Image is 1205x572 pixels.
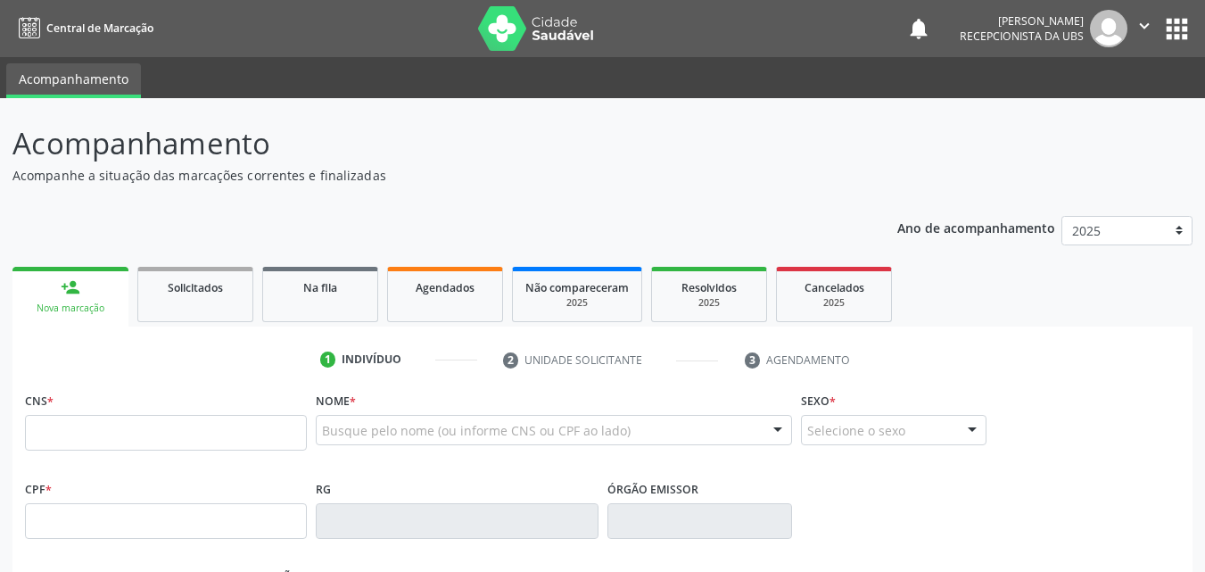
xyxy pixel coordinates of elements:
[320,352,336,368] div: 1
[1161,13,1193,45] button: apps
[316,476,331,503] label: RG
[25,302,116,315] div: Nova marcação
[1127,10,1161,47] button: 
[12,121,838,166] p: Acompanhamento
[12,13,153,43] a: Central de Marcação
[25,387,54,415] label: CNS
[12,166,838,185] p: Acompanhe a situação das marcações correntes e finalizadas
[6,63,141,98] a: Acompanhamento
[1090,10,1127,47] img: img
[801,387,836,415] label: Sexo
[322,421,631,440] span: Busque pelo nome (ou informe CNS ou CPF ao lado)
[681,280,737,295] span: Resolvidos
[807,421,905,440] span: Selecione o sexo
[46,21,153,36] span: Central de Marcação
[789,296,879,310] div: 2025
[960,29,1084,44] span: Recepcionista da UBS
[805,280,864,295] span: Cancelados
[316,387,356,415] label: Nome
[960,13,1084,29] div: [PERSON_NAME]
[25,476,52,503] label: CPF
[607,476,698,503] label: Órgão emissor
[342,352,401,368] div: Indivíduo
[416,280,475,295] span: Agendados
[525,280,629,295] span: Não compareceram
[906,16,931,41] button: notifications
[61,278,80,297] div: person_add
[1135,16,1154,36] i: 
[303,280,337,295] span: Na fila
[525,296,629,310] div: 2025
[897,216,1055,238] p: Ano de acompanhamento
[664,296,754,310] div: 2025
[168,280,223,295] span: Solicitados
